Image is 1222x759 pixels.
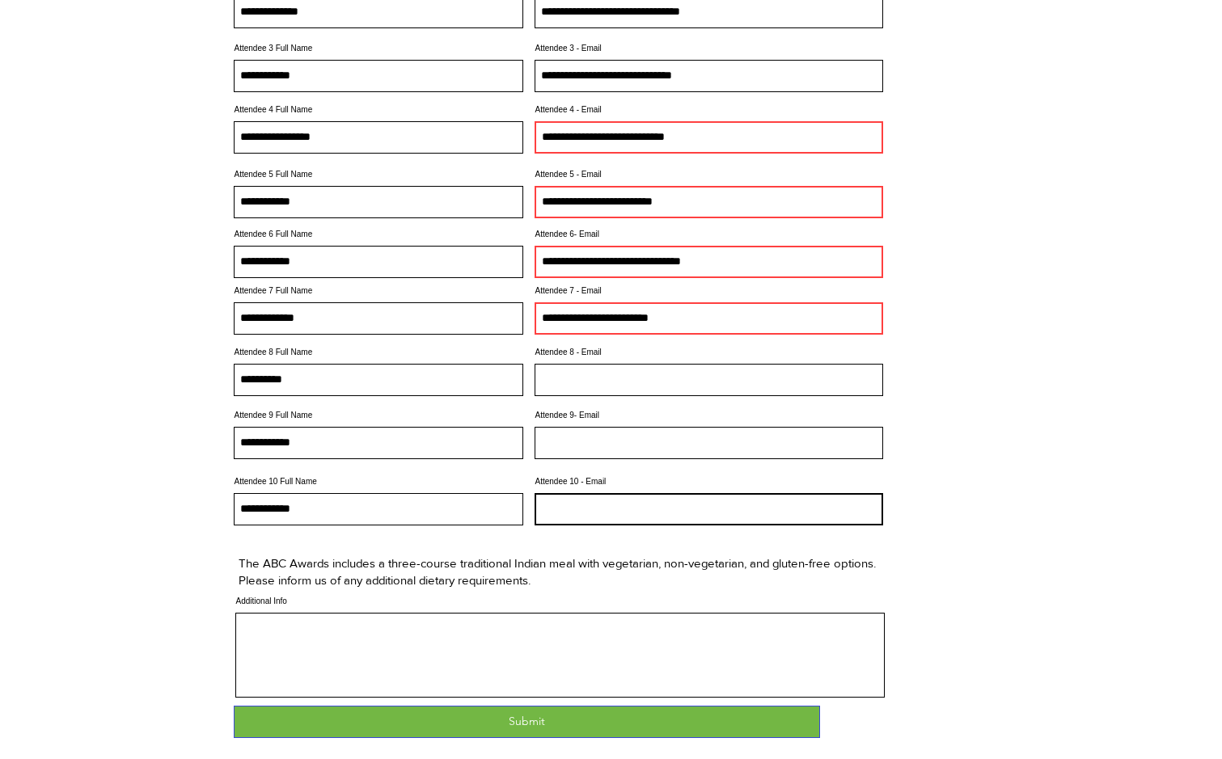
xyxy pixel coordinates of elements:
[535,478,883,486] label: Attendee 10 - Email
[234,106,523,114] label: Attendee 4 Full Name
[239,554,879,588] p: The ABC Awards includes a three-course traditional Indian meal with vegetarian, non-vegetarian, a...
[234,478,523,486] label: Attendee 10 Full Name
[235,597,885,605] label: Additional Info
[234,171,523,179] label: Attendee 5 Full Name
[535,230,883,238] label: Attendee 6- Email
[535,171,883,179] label: Attendee 5 - Email
[234,348,523,356] label: Attendee 8 Full Name
[234,706,820,738] button: Submit
[509,714,545,730] span: Submit
[535,44,883,53] label: Attendee 3 - Email
[234,230,523,238] label: Attendee 6 Full Name
[535,348,883,356] label: Attendee 8 - Email
[234,411,523,420] label: Attendee 9 Full Name
[535,287,883,295] label: Attendee 7 - Email
[234,44,523,53] label: Attendee 3 Full Name
[535,411,883,420] label: Attendee 9- Email
[535,106,883,114] label: Attendee 4 - Email
[234,287,523,295] label: Attendee 7 Full Name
